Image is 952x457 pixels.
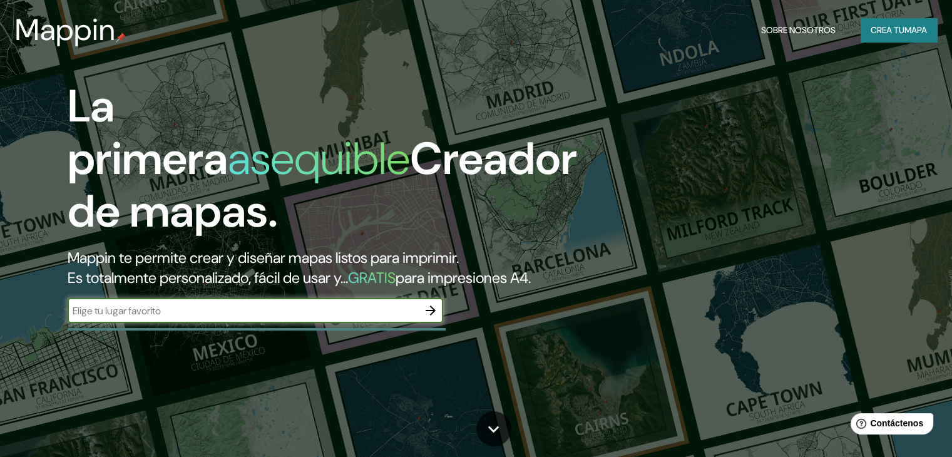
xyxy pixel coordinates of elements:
font: Mappin [15,10,116,49]
font: La primera [68,77,228,188]
button: Crea tumapa [861,18,937,42]
font: GRATIS [348,268,396,287]
font: Creador de mapas. [68,130,577,240]
button: Sobre nosotros [756,18,841,42]
iframe: Lanzador de widgets de ayuda [841,408,938,443]
font: Sobre nosotros [761,24,836,36]
font: mapa [904,24,927,36]
font: Crea tu [871,24,904,36]
font: Mappin te permite crear y diseñar mapas listos para imprimir. [68,248,459,267]
font: asequible [228,130,410,188]
font: para impresiones A4. [396,268,531,287]
input: Elige tu lugar favorito [68,304,418,318]
font: Es totalmente personalizado, fácil de usar y... [68,268,348,287]
img: pin de mapeo [116,33,126,43]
